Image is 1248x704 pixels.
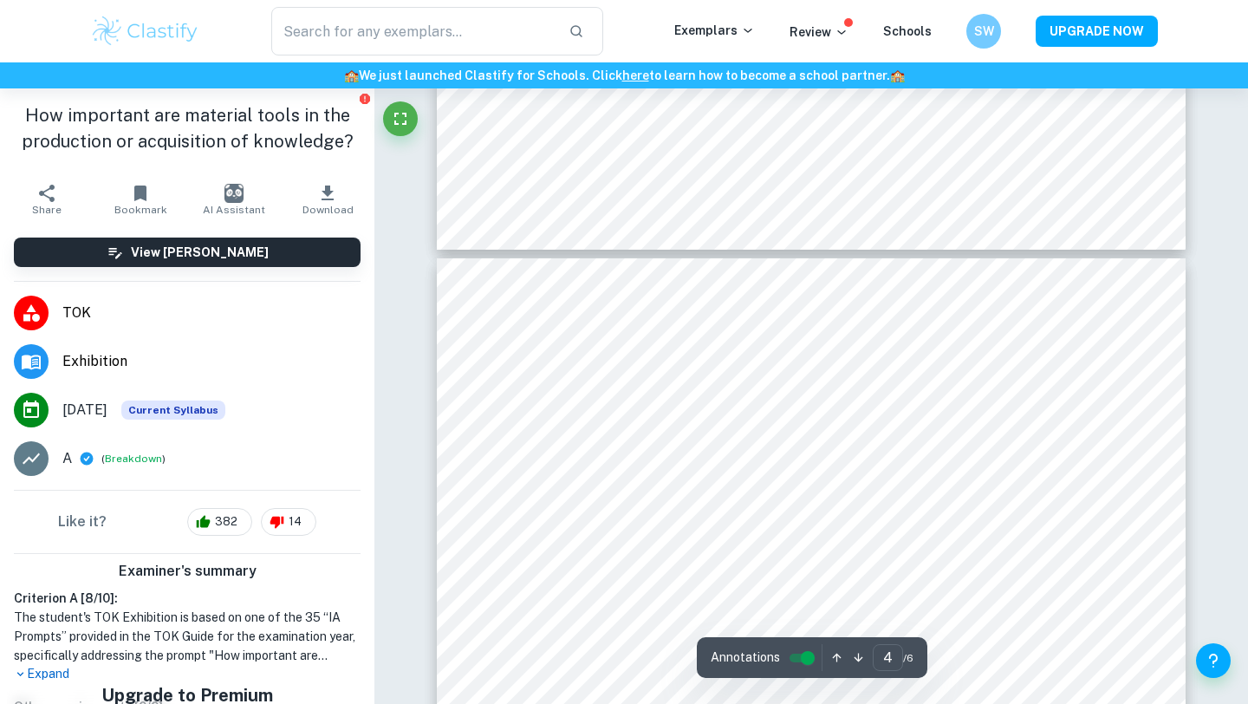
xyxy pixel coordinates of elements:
h6: Criterion A [ 8 / 10 ]: [14,589,361,608]
h6: Examiner's summary [7,561,367,582]
button: Fullscreen [383,101,418,136]
span: Annotations [711,649,780,667]
span: [DATE] [62,400,107,420]
p: A [62,448,72,469]
h6: SW [974,22,994,41]
button: AI Assistant [187,175,281,224]
span: Download [302,204,354,216]
span: TOK [62,303,361,323]
h6: We just launched Clastify for Schools. Click to learn how to become a school partner. [3,66,1245,85]
button: Report issue [358,92,371,105]
span: / 6 [903,650,913,666]
button: Help and Feedback [1196,643,1231,678]
div: 382 [187,508,252,536]
div: This exemplar is based on the current syllabus. Feel free to refer to it for inspiration/ideas wh... [121,401,225,420]
span: AI Assistant [203,204,265,216]
span: Current Syllabus [121,401,225,420]
span: 14 [279,513,311,531]
h6: View [PERSON_NAME] [131,243,269,262]
span: Share [32,204,62,216]
button: UPGRADE NOW [1036,16,1158,47]
button: Breakdown [105,451,162,466]
img: AI Assistant [224,184,244,203]
span: Bookmark [114,204,167,216]
a: Schools [883,24,932,38]
span: Exhibition [62,351,361,372]
h1: How important are material tools in the production or acquisition of knowledge? [14,102,361,154]
img: Clastify logo [90,14,200,49]
button: View [PERSON_NAME] [14,238,361,267]
button: Bookmark [94,175,187,224]
button: Download [281,175,374,224]
h1: The student's TOK Exhibition is based on one of the 35 “IA Prompts” provided in the TOK Guide for... [14,608,361,665]
input: Search for any exemplars... [271,7,555,55]
span: 382 [205,513,247,531]
span: 🏫 [344,68,359,82]
button: SW [966,14,1001,49]
a: here [622,68,649,82]
h6: Like it? [58,512,107,532]
p: Exemplars [674,21,755,40]
span: 🏫 [890,68,905,82]
p: Review [790,23,848,42]
p: Expand [14,665,361,683]
span: ( ) [101,451,166,467]
div: 14 [261,508,316,536]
